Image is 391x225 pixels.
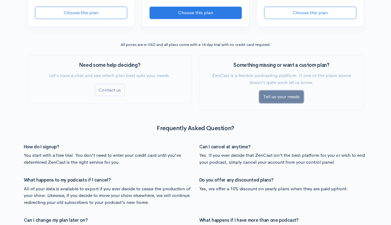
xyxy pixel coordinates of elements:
p: You start with a free trial. You don't need to enter your credit card until you've determined Zen... [24,152,192,166]
h3: Need some help deciding? [35,63,184,68]
p: ZenCast is a flexible podcasting platform. If one of the plans above doesn't quite work let us know. [207,72,356,86]
button: Choose this plan [35,7,127,19]
h4: How do I signup? [24,144,192,149]
h4: What happens if I have more than one podcast? [199,218,367,223]
button: Choose this plan [264,7,356,19]
p: Yes. If you ever decide that ZenCast isn't the best platform for you or wish to end your podcast,... [199,152,367,166]
small: All prices are in USD and all plans come with a 14 day trial with no credit card required. [121,42,271,47]
h4: Can I cancel at anytime? [199,144,367,149]
a: Contact us [95,84,125,96]
h4: What happens to my podcasts if I cancel? [24,178,192,183]
p: All of your data is available to export if you ever decide to cease the production of your show. ... [24,185,192,206]
a: Tell us your needs [259,91,304,103]
h3: Something missing or want a custom plan? [207,63,356,68]
h4: Can I change my plan later on? [24,218,192,223]
h4: Do you offer any discounted plans? [199,178,367,183]
button: Choose this plan [150,7,242,19]
p: Yes, we offer a 10% discount on yearly plans when they are paid upfront. [199,185,367,192]
h2: Frequently Asked Question? [27,125,364,132]
p: Let's have a chat and see which plan best suits your needs. [35,72,184,79]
